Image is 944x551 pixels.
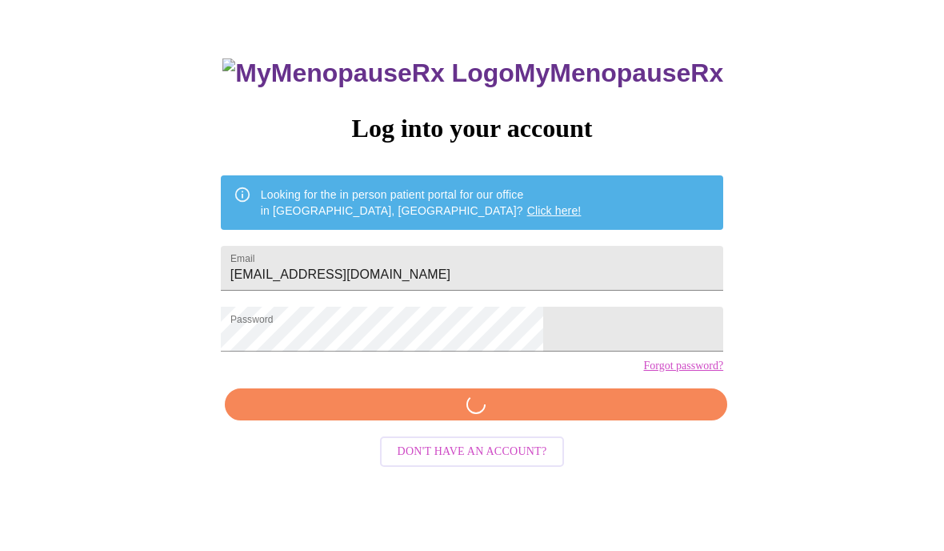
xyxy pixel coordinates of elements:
[222,59,514,89] img: MyMenopauseRx Logo
[398,443,547,463] span: Don't have an account?
[376,444,569,458] a: Don't have an account?
[643,360,723,373] a: Forgot password?
[222,59,723,89] h3: MyMenopauseRx
[221,115,723,144] h3: Log into your account
[380,437,565,469] button: Don't have an account?
[527,205,582,218] a: Click here!
[261,181,582,226] div: Looking for the in person patient portal for our office in [GEOGRAPHIC_DATA], [GEOGRAPHIC_DATA]?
